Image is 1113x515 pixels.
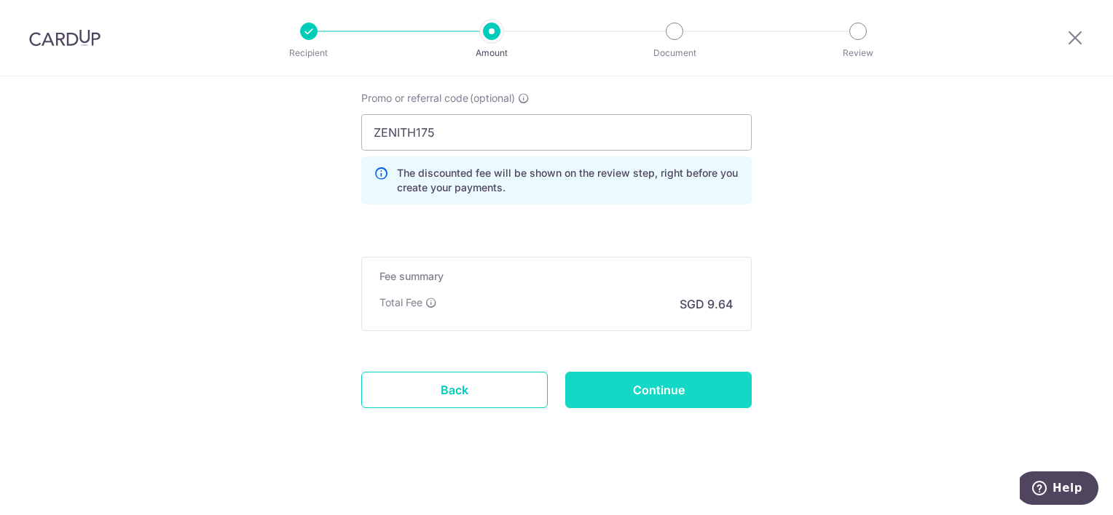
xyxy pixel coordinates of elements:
p: Document [621,46,728,60]
p: Total Fee [379,295,422,310]
span: (optional) [470,91,515,105]
img: CardUp [29,29,101,47]
input: Continue [565,372,752,408]
p: Recipient [255,46,363,60]
span: Promo or referral code [361,91,468,105]
p: SGD 9.64 [680,295,734,313]
p: Amount [438,46,546,60]
p: Review [804,46,912,60]
a: Back [361,372,548,408]
iframe: Opens a widget where you can find more information [1020,471,1098,508]
h5: Fee summary [379,269,734,284]
p: The discounted fee will be shown on the review step, right before you create your payments. [397,166,739,195]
